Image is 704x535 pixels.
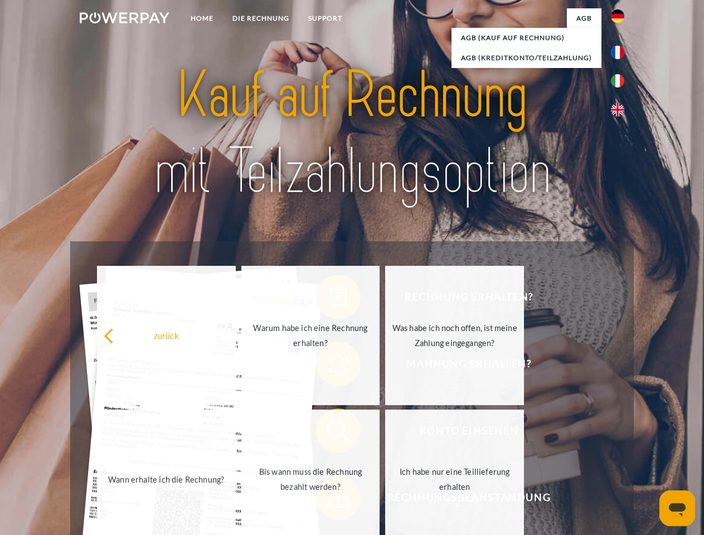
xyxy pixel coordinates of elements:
img: logo-powerpay-white.svg [80,12,169,23]
a: AGB (Kauf auf Rechnung) [451,28,601,48]
div: Wann erhalte ich die Rechnung? [104,471,229,487]
div: zurück [104,328,229,343]
div: Bis wann muss die Rechnung bezahlt werden? [248,464,373,494]
img: it [611,74,624,87]
img: fr [611,46,624,59]
img: de [611,9,624,23]
a: AGB (Kreditkonto/Teilzahlung) [451,48,601,68]
a: Was habe ich noch offen, ist meine Zahlung eingegangen? [385,266,524,405]
a: SUPPORT [299,8,352,28]
a: Home [181,8,223,28]
img: en [611,103,624,116]
div: Ich habe nur eine Teillieferung erhalten [392,464,517,494]
div: Warum habe ich eine Rechnung erhalten? [248,320,373,351]
img: title-powerpay_de.svg [106,53,598,213]
a: agb [567,8,601,28]
iframe: Schaltfläche zum Öffnen des Messaging-Fensters [659,490,695,526]
a: DIE RECHNUNG [223,8,299,28]
div: Was habe ich noch offen, ist meine Zahlung eingegangen? [392,320,517,351]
